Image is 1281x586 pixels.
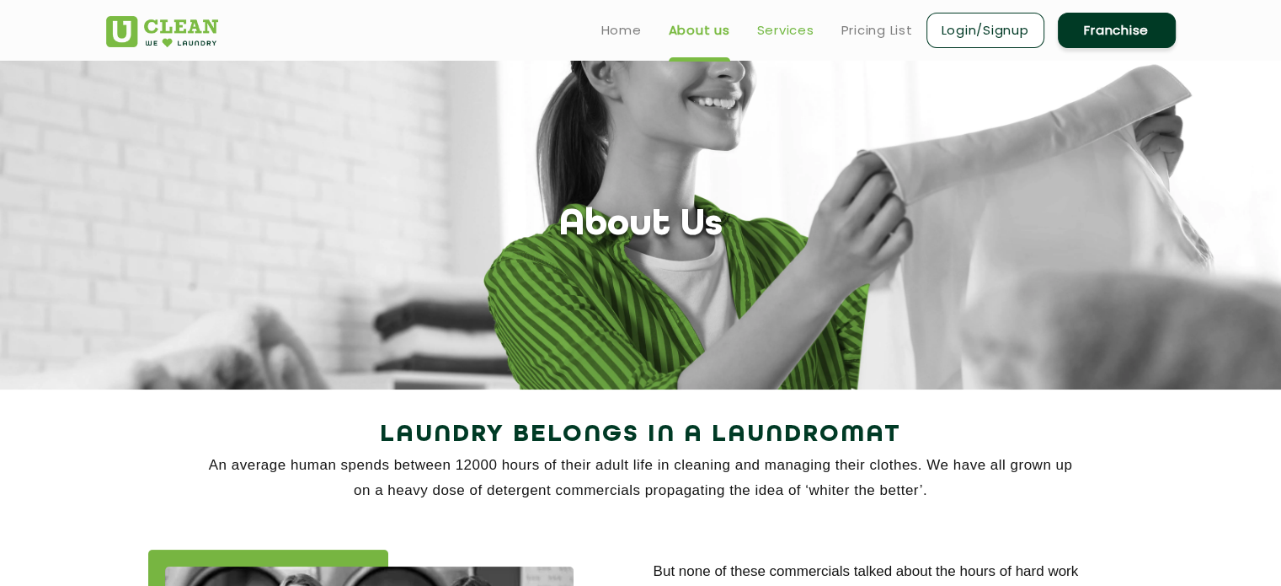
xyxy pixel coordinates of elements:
[841,20,913,40] a: Pricing List
[106,415,1176,455] h2: Laundry Belongs in a Laundromat
[106,16,218,47] img: UClean Laundry and Dry Cleaning
[669,20,730,40] a: About us
[1058,13,1176,48] a: Franchise
[559,204,723,247] h1: About Us
[926,13,1044,48] a: Login/Signup
[757,20,814,40] a: Services
[106,453,1176,503] p: An average human spends between 12000 hours of their adult life in cleaning and managing their cl...
[601,20,642,40] a: Home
